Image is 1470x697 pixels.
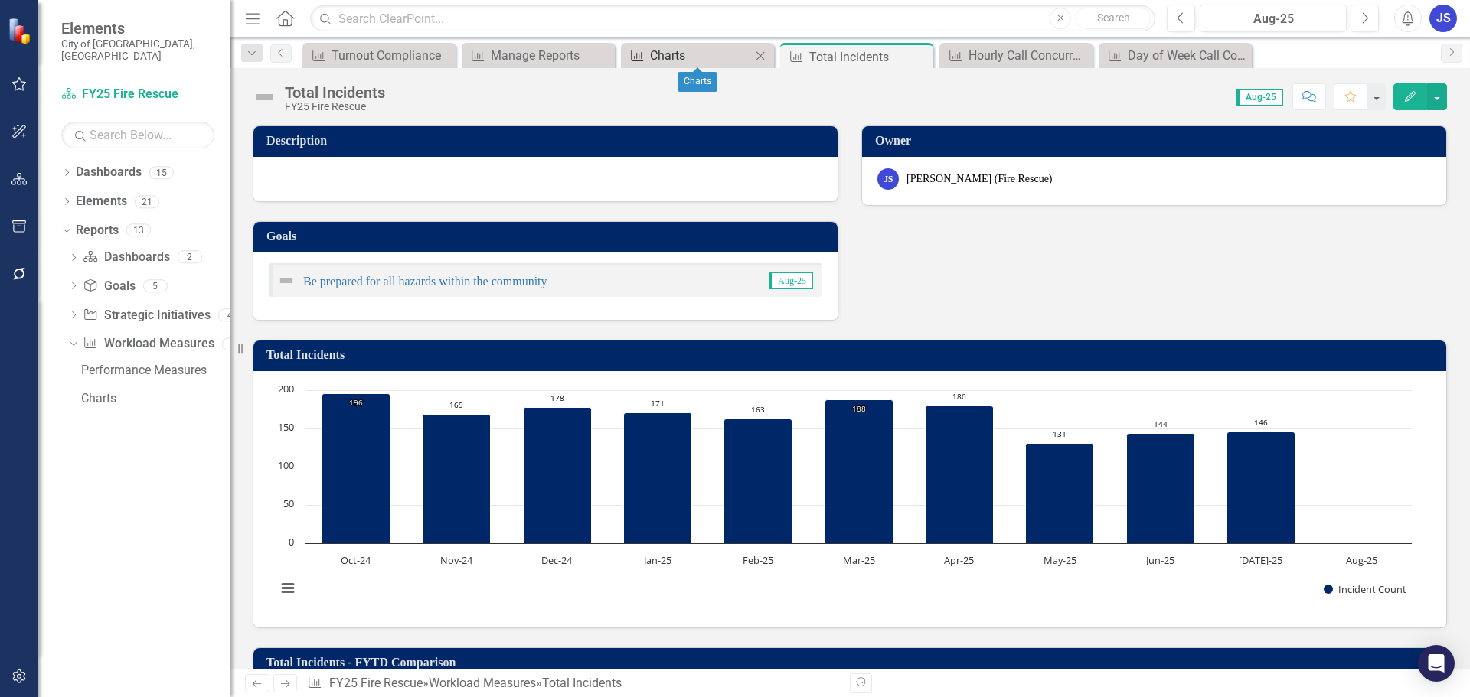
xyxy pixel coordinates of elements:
[81,363,230,377] div: Performance Measures
[1102,46,1248,65] a: Day of Week Call Concurrency
[349,397,363,408] text: 196
[541,553,573,567] text: Dec-24
[1227,432,1295,543] path: Jul-25, 146. Incident Count.
[624,412,692,543] path: Jan-25, 171. Incident Count.
[1053,428,1067,439] text: 131
[76,193,127,210] a: Elements
[877,168,899,190] div: JS
[642,553,671,567] text: Jan-25
[1418,645,1455,682] div: Open Intercom Messenger
[952,391,966,402] text: 180
[1200,5,1347,32] button: Aug-25
[423,414,491,543] path: Nov-24, 169. Incident Count.
[77,386,230,411] a: Charts
[178,251,202,264] div: 2
[724,419,792,543] path: Feb-25, 163. Incident Count.
[266,348,1439,362] h3: Total Incidents
[278,382,294,396] text: 200
[126,224,151,237] div: 13
[491,46,611,65] div: Manage Reports
[825,399,893,543] path: Mar-25, 188. Incident Count.
[751,404,765,415] text: 163
[269,383,1431,612] div: Chart. Highcharts interactive chart.
[449,399,463,410] text: 169
[329,676,423,690] a: FY25 Fire Rescue
[76,222,119,239] a: Reports
[1429,5,1457,32] div: JS
[1236,89,1283,106] span: Aug-25
[650,46,751,65] div: Charts
[76,164,142,181] a: Dashboards
[875,134,1439,148] h3: Owner
[809,47,929,67] div: Total Incidents
[289,535,294,549] text: 0
[625,46,751,65] a: Charts
[222,337,247,350] div: 2
[218,308,243,321] div: 4
[135,195,159,208] div: 21
[926,405,994,543] path: Apr-25, 180. Incident Count.
[253,85,277,109] img: Not Defined
[83,278,135,295] a: Goals
[852,403,866,414] text: 188
[1254,417,1268,428] text: 146
[1154,419,1168,429] text: 144
[440,553,473,567] text: Nov-24
[266,134,830,148] h3: Description
[651,398,665,409] text: 171
[149,166,174,179] div: 15
[1324,582,1406,596] button: Show Incident Count
[61,37,214,63] small: City of [GEOGRAPHIC_DATA], [GEOGRAPHIC_DATA]
[1239,553,1282,567] text: [DATE]-25
[277,578,299,599] button: View chart menu, Chart
[1128,46,1248,65] div: Day of Week Call Concurrency
[266,656,1439,669] h3: Total Incidents - FYTD Comparison
[906,171,1053,187] div: [PERSON_NAME] (Fire Rescue)
[285,101,385,112] div: FY25 Fire Rescue
[944,553,974,567] text: Apr-25
[542,676,622,690] div: Total Incidents
[1127,433,1195,543] path: Jun-25, 144. Incident Count.
[306,46,452,65] a: Turnout Compliance
[61,122,214,148] input: Search Below...
[743,553,773,567] text: Feb-25
[332,46,452,65] div: Turnout Compliance
[307,675,838,692] div: » »
[81,392,230,405] div: Charts
[1097,11,1130,24] span: Search
[1145,553,1174,567] text: Jun-25
[143,279,168,292] div: 5
[943,46,1089,65] a: Hourly Call Concurrency
[1346,553,1377,567] text: Aug-25
[1044,553,1076,567] text: May-25
[1026,443,1094,543] path: May-25, 131. Incident Count.
[550,392,564,403] text: 178
[83,249,169,266] a: Dashboards
[310,5,1155,32] input: Search ClearPoint...
[277,272,296,290] img: Not Defined
[843,553,875,567] text: Mar-25
[61,86,214,103] a: FY25 Fire Rescue
[769,272,813,289] span: Aug-25
[465,46,611,65] a: Manage Reports
[278,458,294,472] text: 100
[283,497,294,510] text: 50
[77,358,230,383] a: Performance Measures
[61,19,214,37] span: Elements
[285,84,385,101] div: Total Incidents
[1205,10,1341,28] div: Aug-25
[341,553,371,567] text: Oct-24
[969,46,1089,65] div: Hourly Call Concurrency
[678,72,717,92] div: Charts
[322,393,390,543] path: Oct-24, 196. Incident Count.
[8,18,34,44] img: ClearPoint Strategy
[429,676,536,690] a: Workload Measures
[1075,8,1151,29] button: Search
[269,383,1419,612] svg: Interactive chart
[83,335,214,353] a: Workload Measures
[278,420,294,434] text: 150
[524,407,592,543] path: Dec-24, 178. Incident Count.
[266,230,830,243] h3: Goals
[83,307,210,324] a: Strategic Initiatives
[303,275,547,288] a: Be prepared for all hazards within the community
